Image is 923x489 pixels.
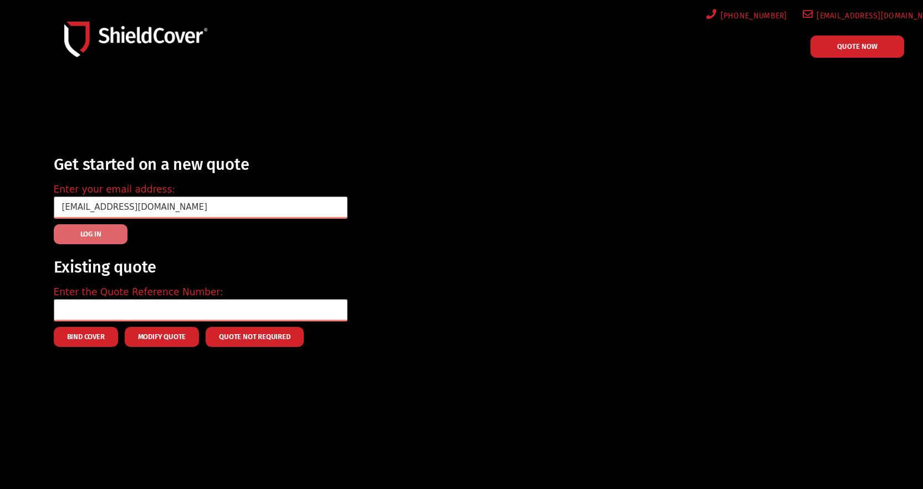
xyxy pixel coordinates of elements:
button: LOG IN [54,224,128,244]
span: Quote Not Required [219,336,290,338]
label: Enter the Quote Reference Number: [54,285,223,300]
span: LOG IN [80,233,101,235]
label: Enter your email address: [54,183,175,197]
button: Quote Not Required [206,327,303,347]
span: Modify Quote [138,336,186,338]
button: Modify Quote [125,327,200,347]
span: QUOTE NOW [837,43,878,50]
span: [PHONE_NUMBER] [717,9,787,23]
span: Bind Cover [67,336,105,338]
a: [PHONE_NUMBER] [704,9,787,23]
input: Email [54,196,348,219]
h2: Get started on a new quote [54,156,348,174]
a: QUOTE NOW [810,36,904,58]
img: Shield-Cover-Underwriting-Australia-logo-full [64,22,207,57]
h2: Existing quote [54,259,348,276]
button: Bind Cover [54,327,118,347]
